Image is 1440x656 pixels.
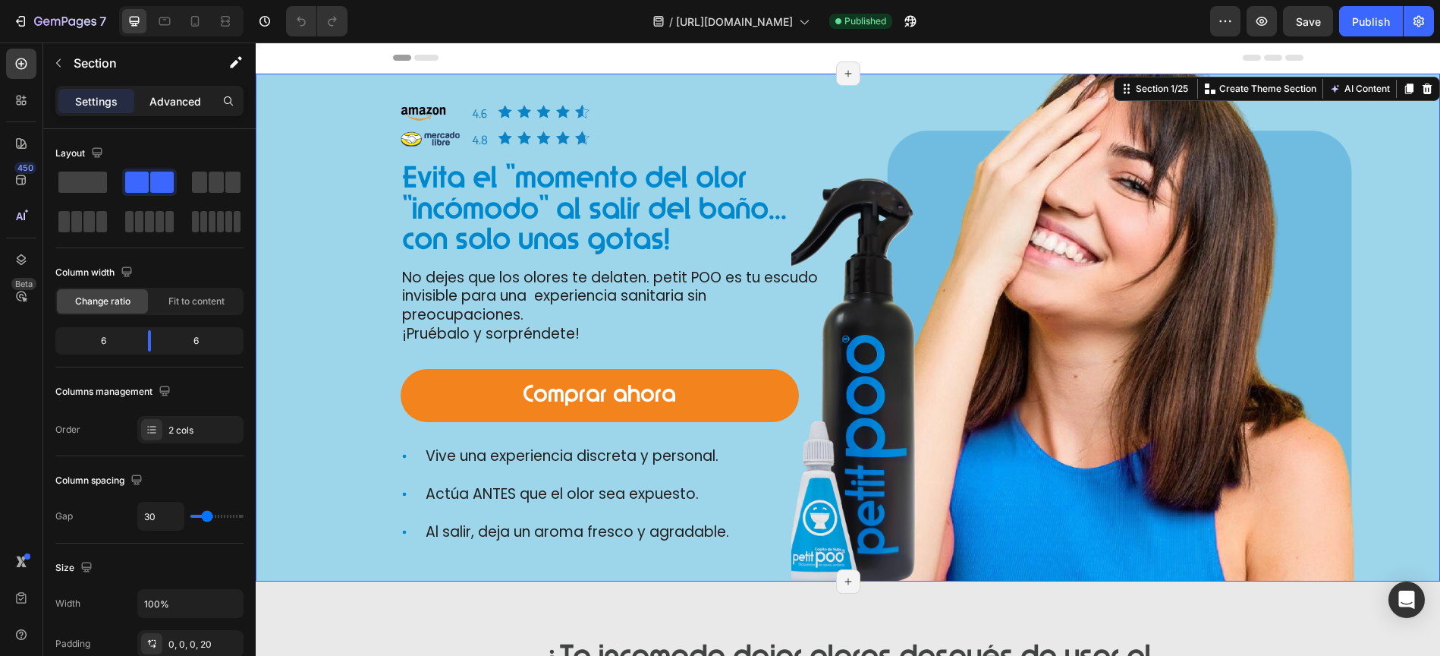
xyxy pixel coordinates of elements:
[536,31,1109,539] img: gempages_558375334815204170-45a9d610-ccec-41f7-ba52-72b04dded81b.png
[55,382,174,402] div: Columns management
[1283,6,1333,36] button: Save
[676,14,793,30] span: [URL][DOMAIN_NAME]
[55,143,106,164] div: Layout
[844,14,886,28] span: Published
[1388,582,1425,618] div: Open Intercom Messenger
[138,590,243,617] input: Auto
[55,597,80,610] div: Width
[11,278,36,290] div: Beta
[58,330,136,352] div: 6
[170,403,473,425] p: Vive una experiencia discreta y personal.
[170,441,473,463] p: Actúa ANTES que el olor sea expuesto.
[6,6,113,36] button: 7
[55,423,80,437] div: Order
[55,637,90,651] div: Padding
[55,471,146,491] div: Column spacing
[55,509,73,523] div: Gap
[55,558,96,579] div: Size
[75,295,130,308] span: Change ratio
[256,43,1440,656] iframe: Design area
[163,330,241,352] div: 6
[168,638,240,651] div: 0, 0, 0, 20
[138,503,184,530] input: Auto
[964,39,1061,53] p: Create Theme Section
[286,6,347,36] div: Undo/Redo
[75,93,118,109] p: Settings
[1071,37,1137,55] button: AI Content
[14,162,36,174] div: 450
[55,263,136,283] div: Column width
[99,12,106,30] p: 7
[1339,6,1403,36] button: Publish
[1352,14,1390,30] div: Publish
[877,39,935,53] div: Section 1/25
[168,424,240,437] div: 2 cols
[170,479,473,501] p: Al salir, deja un aroma fresco y agradable.
[669,14,673,30] span: /
[149,93,201,109] p: Advanced
[1296,15,1321,28] span: Save
[168,295,225,308] span: Fit to content
[74,54,198,72] p: Section
[267,336,420,371] p: Comprar ahora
